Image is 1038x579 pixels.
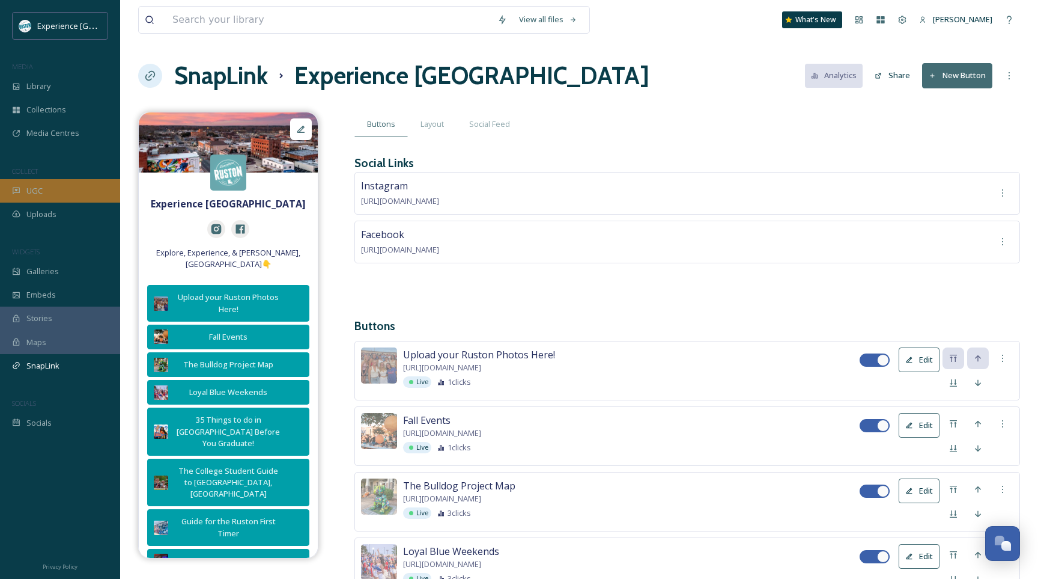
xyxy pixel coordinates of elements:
[403,479,515,493] span: The Bulldog Project Map
[899,413,939,438] button: Edit
[403,442,431,453] div: Live
[985,526,1020,561] button: Open Chat
[403,376,431,388] div: Live
[361,413,397,449] img: 3d43b9cc-57a7-4b50-8df7-45f1e662274a.jpg
[147,459,309,507] button: The College Student Guide to [GEOGRAPHIC_DATA], [GEOGRAPHIC_DATA]
[12,247,40,256] span: WIDGETS
[26,185,43,197] span: UGC
[26,289,56,301] span: Embeds
[174,292,282,314] div: Upload your Ruston Photos Here!
[805,64,863,87] button: Analytics
[899,544,939,569] button: Edit
[420,118,444,130] span: Layout
[403,413,451,427] span: Fall Events
[154,521,168,535] img: 7146c74d-1cc9-4275-baea-d2edb7c18b24.jpg
[154,554,168,568] img: a412d939-8eee-4567-a468-56b9353d1ce2.jpg
[147,325,309,349] button: Fall Events
[899,348,939,372] button: Edit
[26,337,46,348] span: Maps
[913,8,998,31] a: [PERSON_NAME]
[37,20,156,31] span: Experience [GEOGRAPHIC_DATA]
[513,8,583,31] a: View all files
[448,442,471,453] span: 1 clicks
[403,348,555,362] span: Upload your Ruston Photos Here!
[43,563,77,571] span: Privacy Policy
[174,516,282,539] div: Guide for the Ruston First Timer
[154,476,168,490] img: 93eb2eb8-44e4-4772-b324-92d2570b4e34.jpg
[26,81,50,92] span: Library
[403,493,481,504] span: [URL][DOMAIN_NAME]
[805,64,869,87] a: Analytics
[154,358,168,372] img: fe9a1069-3783-491c-9916-c37af366a6b3.jpg
[361,348,397,384] img: 475f994e-39dc-4f57-872c-eeebedf4b9a2.jpg
[154,329,168,344] img: 3d43b9cc-57a7-4b50-8df7-45f1e662274a.jpg
[869,64,916,87] button: Share
[151,197,306,210] strong: Experience [GEOGRAPHIC_DATA]
[154,424,168,439] img: 52ece8bb-f087-4bb2-80e8-5bc1620114e8.jpg
[147,509,309,545] button: Guide for the Ruston First Timer
[147,285,309,321] button: Upload your Ruston Photos Here!
[174,556,282,567] div: Event Calendar
[448,376,471,388] span: 1 clicks
[43,559,77,573] a: Privacy Policy
[174,465,282,500] div: The College Student Guide to [GEOGRAPHIC_DATA], [GEOGRAPHIC_DATA]
[174,331,282,343] div: Fall Events
[154,385,168,400] img: edc258aa-9e94-418b-a68a-05723248e859.jpg
[294,58,649,94] h1: Experience [GEOGRAPHIC_DATA]
[145,247,312,270] span: Explore, Experience, & [PERSON_NAME], [GEOGRAPHIC_DATA]👇
[210,155,246,191] img: 415526570_740934454749135_6712834479988994226_n.jpg
[26,417,52,429] span: Socials
[174,58,268,94] a: SnapLink
[933,14,992,25] span: [PERSON_NAME]
[354,317,1020,335] h3: Buttons
[166,7,491,33] input: Search your library
[19,20,31,32] img: 24IZHUKKFBA4HCESFN4PRDEIEY.avif
[403,544,499,559] span: Loyal Blue Weekends
[448,507,471,519] span: 3 clicks
[403,427,481,439] span: [URL][DOMAIN_NAME]
[899,479,939,503] button: Edit
[367,118,395,130] span: Buttons
[361,179,408,192] span: Instagram
[147,549,309,574] button: Event Calendar
[403,559,481,570] span: [URL][DOMAIN_NAME]
[922,63,992,88] button: New Button
[12,167,38,176] span: COLLECT
[174,359,282,370] div: The Bulldog Project Map
[361,244,439,255] span: [URL][DOMAIN_NAME]
[361,479,397,515] img: fe9a1069-3783-491c-9916-c37af366a6b3.jpg
[782,11,842,28] a: What's New
[26,360,59,372] span: SnapLink
[12,399,36,408] span: SOCIALS
[26,104,66,115] span: Collections
[403,507,431,519] div: Live
[174,387,282,398] div: Loyal Blue Weekends
[12,62,33,71] span: MEDIA
[147,380,309,405] button: Loyal Blue Weekends
[354,155,414,172] h3: Social Links
[147,408,309,456] button: 35 Things to do in [GEOGRAPHIC_DATA] Before You Graduate!
[26,209,56,220] span: Uploads
[403,362,481,373] span: [URL][DOMAIN_NAME]
[26,313,52,324] span: Stories
[174,414,282,449] div: 35 Things to do in [GEOGRAPHIC_DATA] Before You Graduate!
[361,195,439,206] span: [URL][DOMAIN_NAME]
[469,118,510,130] span: Social Feed
[154,296,168,311] img: 475f994e-39dc-4f57-872c-eeebedf4b9a2.jpg
[139,112,318,173] img: fb003ca6-3847-4083-9791-8fcff1e56fec.jpg
[26,127,79,139] span: Media Centres
[361,228,404,241] span: Facebook
[147,352,309,377] button: The Bulldog Project Map
[26,266,59,277] span: Galleries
